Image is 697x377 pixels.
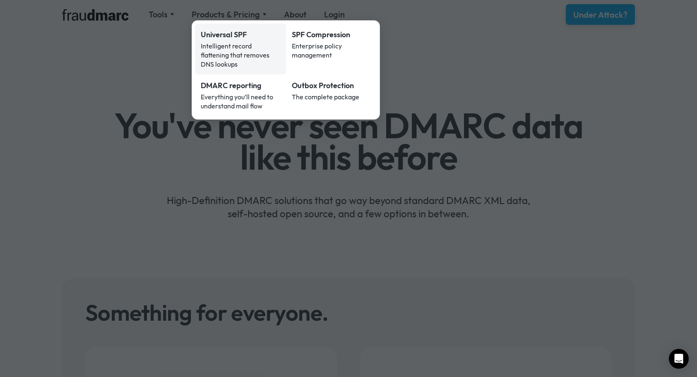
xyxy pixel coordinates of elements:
div: The complete package [292,92,371,101]
a: Outbox ProtectionThe complete package [286,74,377,116]
div: Open Intercom Messenger [669,349,689,369]
div: Enterprise policy management [292,41,371,60]
div: Intelligent record flattening that removes DNS lookups [201,41,280,69]
div: DMARC reporting [201,80,280,91]
nav: Products & Pricing [192,20,380,120]
a: SPF CompressionEnterprise policy management [286,24,377,74]
div: Universal SPF [201,29,280,40]
div: Everything you’ll need to understand mail flow [201,92,280,110]
a: DMARC reportingEverything you’ll need to understand mail flow [195,74,286,116]
div: SPF Compression [292,29,371,40]
div: Outbox Protection [292,80,371,91]
a: Universal SPFIntelligent record flattening that removes DNS lookups [195,24,286,74]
